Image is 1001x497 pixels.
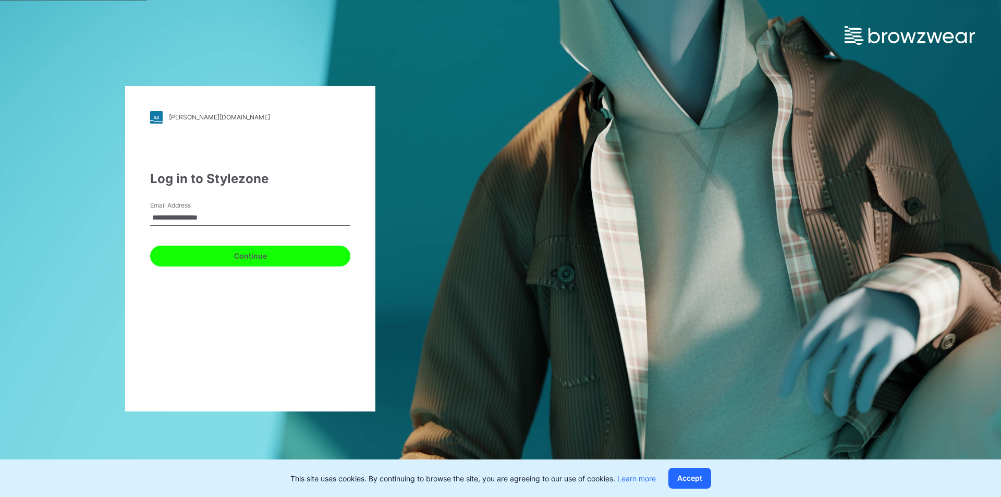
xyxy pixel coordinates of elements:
[668,468,711,489] button: Accept
[150,169,350,188] div: Log in to Stylezone
[150,246,350,266] button: Continue
[845,26,975,45] img: browzwear-logo.e42bd6dac1945053ebaf764b6aa21510.svg
[617,474,656,483] a: Learn more
[150,111,350,124] a: [PERSON_NAME][DOMAIN_NAME]
[150,111,163,124] img: stylezone-logo.562084cfcfab977791bfbf7441f1a819.svg
[169,113,270,121] div: [PERSON_NAME][DOMAIN_NAME]
[150,201,223,210] label: Email Address
[290,473,656,484] p: This site uses cookies. By continuing to browse the site, you are agreeing to our use of cookies.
